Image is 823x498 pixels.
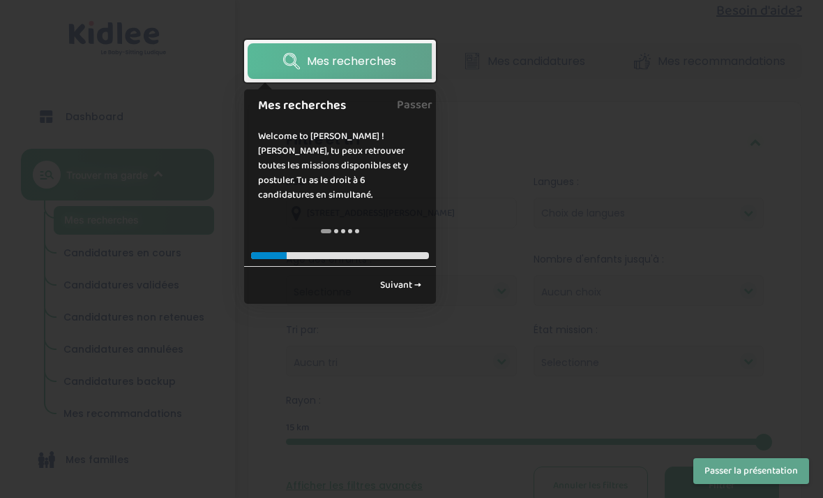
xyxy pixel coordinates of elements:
a: Mes recherches [248,43,432,79]
button: Passer la présentation [693,458,809,484]
div: Welcome to [PERSON_NAME] ! [PERSON_NAME], tu peux retrouver toutes les missions disponibles et y ... [244,115,436,217]
a: Passer [397,89,432,121]
h1: Mes recherches [258,96,405,115]
a: Suivant → [372,274,429,297]
span: Mes recherches [307,52,396,70]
